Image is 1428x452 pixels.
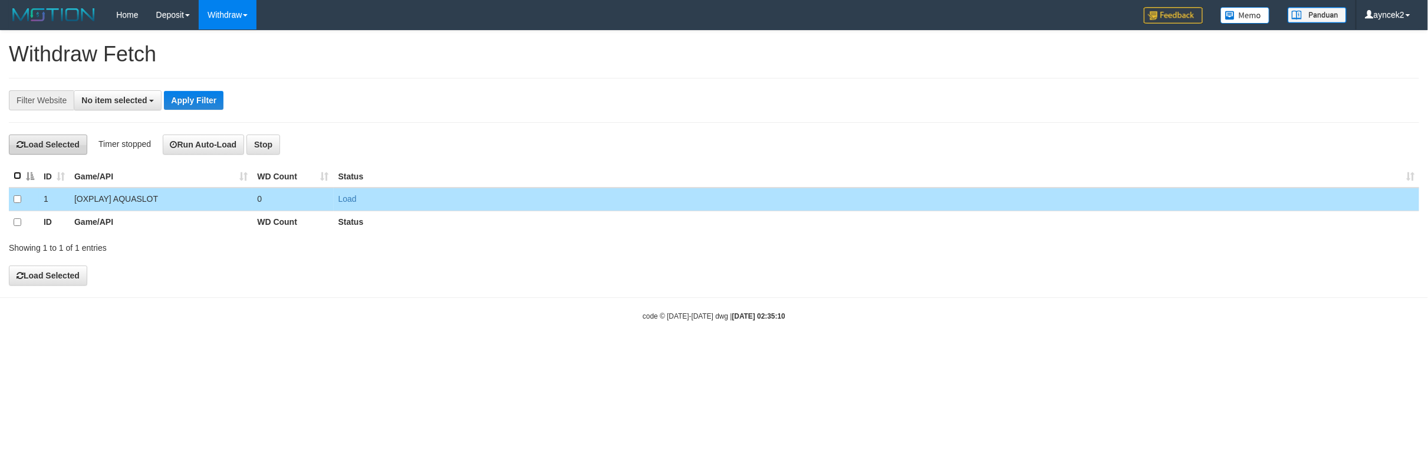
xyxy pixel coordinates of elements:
[81,96,147,105] span: No item selected
[643,312,785,320] small: code © [DATE]-[DATE] dwg |
[9,266,87,286] button: Load Selected
[9,42,1419,66] h1: Withdraw Fetch
[246,135,280,155] button: Stop
[70,211,252,233] th: Game/API
[98,139,151,149] span: Timer stopped
[252,165,333,188] th: WD Count: activate to sort column ascending
[9,237,586,254] div: Showing 1 to 1 of 1 entries
[732,312,785,320] strong: [DATE] 02:35:10
[163,135,245,155] button: Run Auto-Load
[39,188,70,211] td: 1
[9,6,98,24] img: MOTION_logo.png
[252,211,333,233] th: WD Count
[164,91,223,110] button: Apply Filter
[39,211,70,233] th: ID
[334,211,1419,233] th: Status
[1288,7,1347,23] img: panduan.png
[70,165,252,188] th: Game/API: activate to sort column ascending
[9,90,74,110] div: Filter Website
[39,165,70,188] th: ID: activate to sort column ascending
[74,90,162,110] button: No item selected
[9,135,87,155] button: Load Selected
[257,194,262,204] span: 0
[338,194,357,204] a: Load
[1144,7,1203,24] img: Feedback.jpg
[1220,7,1270,24] img: Button%20Memo.svg
[70,188,252,211] td: [OXPLAY] AQUASLOT
[334,165,1419,188] th: Status: activate to sort column ascending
